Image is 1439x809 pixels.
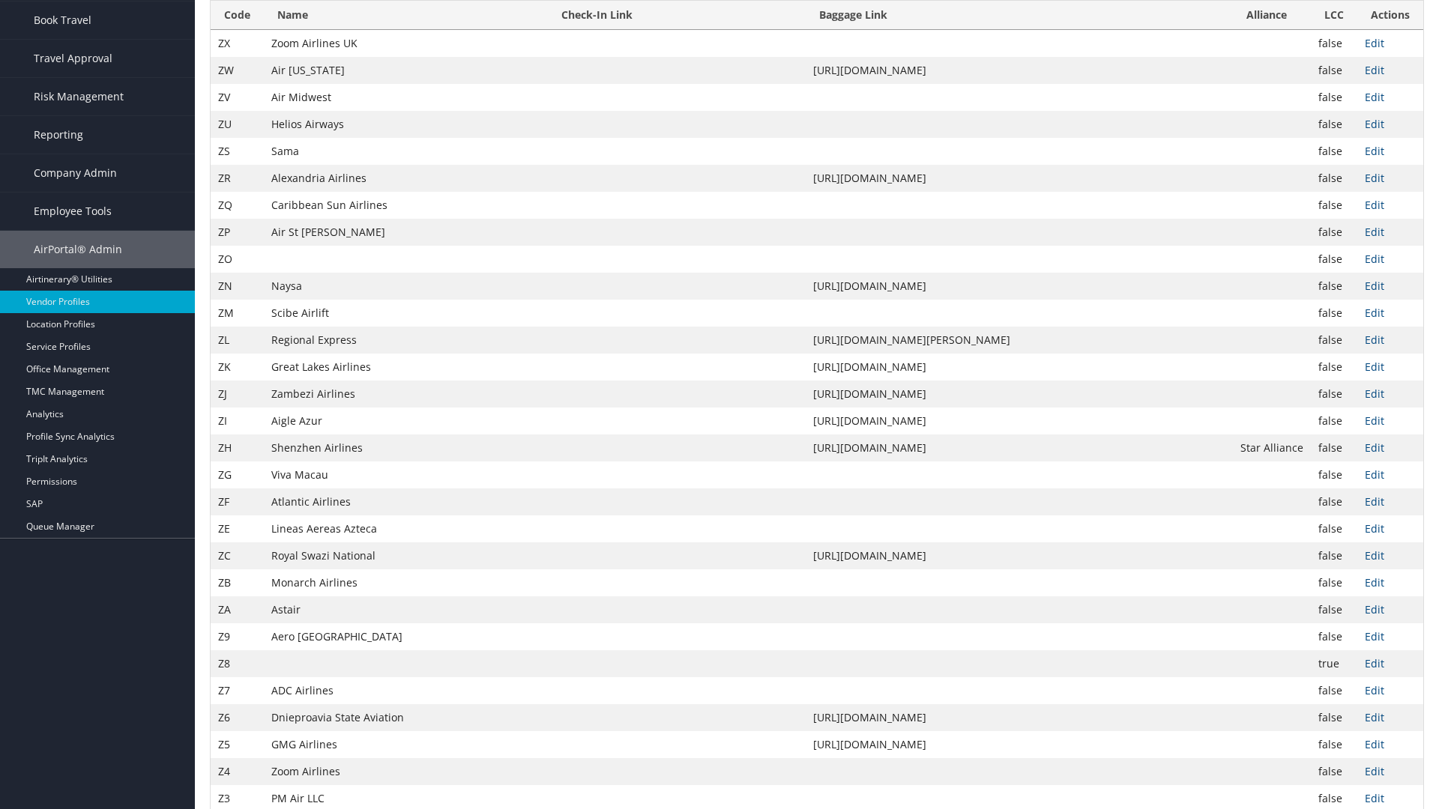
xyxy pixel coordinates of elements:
td: Monarch Airlines [264,569,548,596]
span: Company Admin [34,154,117,192]
td: GMG Airlines [264,731,548,758]
td: ZF [211,488,264,515]
a: Edit [1365,306,1384,320]
td: false [1311,569,1357,596]
td: ZL [211,327,264,354]
td: false [1311,246,1357,273]
td: ZM [211,300,264,327]
span: AirPortal® Admin [34,231,122,268]
a: Edit [1365,521,1384,536]
a: Edit [1365,629,1384,643]
a: Edit [1365,225,1384,239]
span: Travel Approval [34,40,112,77]
td: Alexandria Airlines [264,165,548,192]
td: ZE [211,515,264,542]
td: Shenzhen Airlines [264,434,548,461]
td: ZG [211,461,264,488]
a: Edit [1365,440,1384,455]
td: false [1311,354,1357,381]
td: false [1311,30,1357,57]
td: false [1311,219,1357,246]
td: Atlantic Airlines [264,488,548,515]
td: Z9 [211,623,264,650]
td: ZB [211,569,264,596]
td: Great Lakes Airlines [264,354,548,381]
td: false [1311,623,1357,650]
a: Edit [1365,548,1384,563]
td: false [1311,731,1357,758]
td: false [1311,488,1357,515]
td: Astair [264,596,548,623]
td: [URL][DOMAIN_NAME] [806,165,1233,192]
td: ZH [211,434,264,461]
td: ZO [211,246,264,273]
a: Edit [1365,279,1384,293]
a: Edit [1365,575,1384,590]
td: ZV [211,84,264,111]
td: Zoom Airlines [264,758,548,785]
a: Edit [1365,467,1384,482]
span: Risk Management [34,78,124,115]
a: Edit [1365,387,1384,401]
a: Edit [1365,36,1384,50]
td: ZR [211,165,264,192]
td: Z5 [211,731,264,758]
td: ZU [211,111,264,138]
td: false [1311,327,1357,354]
th: LCC: activate to sort column ascending [1311,1,1357,30]
th: Alliance: activate to sort column ascending [1233,1,1311,30]
td: [URL][DOMAIN_NAME] [806,354,1233,381]
td: Zambezi Airlines [264,381,548,407]
td: false [1311,758,1357,785]
td: ADC Airlines [264,677,548,704]
a: Edit [1365,90,1384,104]
td: Z8 [211,650,264,677]
td: Naysa [264,273,548,300]
td: false [1311,704,1357,731]
td: false [1311,381,1357,407]
a: Edit [1365,737,1384,751]
td: [URL][DOMAIN_NAME] [806,731,1233,758]
td: ZA [211,596,264,623]
td: Aigle Azur [264,407,548,434]
td: Helios Airways [264,111,548,138]
td: ZK [211,354,264,381]
th: Code: activate to sort column ascending [211,1,264,30]
td: true [1311,650,1357,677]
td: false [1311,677,1357,704]
a: Edit [1365,63,1384,77]
td: Sama [264,138,548,165]
td: false [1311,596,1357,623]
td: ZX [211,30,264,57]
td: false [1311,84,1357,111]
td: [URL][DOMAIN_NAME][PERSON_NAME] [806,327,1233,354]
th: Name: activate to sort column ascending [264,1,548,30]
td: ZQ [211,192,264,219]
td: false [1311,542,1357,569]
td: Dnieproavia State Aviation [264,704,548,731]
a: Edit [1365,764,1384,778]
td: [URL][DOMAIN_NAME] [806,542,1233,569]
a: Edit [1365,710,1384,724]
a: Edit [1365,117,1384,131]
td: false [1311,273,1357,300]
th: Baggage Link: activate to sort column ascending [806,1,1233,30]
td: ZJ [211,381,264,407]
td: Scibe Airlift [264,300,548,327]
a: Edit [1365,683,1384,697]
a: Edit [1365,198,1384,212]
td: false [1311,434,1357,461]
a: Edit [1365,144,1384,158]
td: ZP [211,219,264,246]
td: [URL][DOMAIN_NAME] [806,434,1233,461]
td: Z7 [211,677,264,704]
td: false [1311,165,1357,192]
td: Air St [PERSON_NAME] [264,219,548,246]
a: Edit [1365,360,1384,374]
a: Edit [1365,333,1384,347]
td: Air [US_STATE] [264,57,548,84]
td: [URL][DOMAIN_NAME] [806,407,1233,434]
td: ZW [211,57,264,84]
span: Employee Tools [34,193,112,230]
span: Book Travel [34,1,91,39]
